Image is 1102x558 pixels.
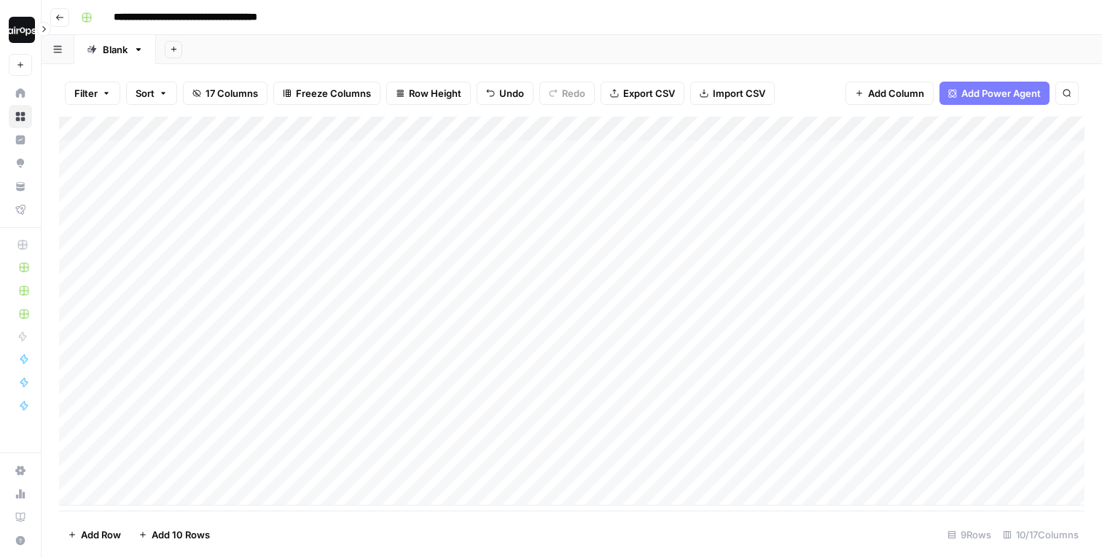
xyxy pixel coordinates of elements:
button: Undo [477,82,534,105]
button: Redo [539,82,595,105]
a: Blank [74,35,156,64]
a: Settings [9,459,32,482]
button: Export CSV [601,82,684,105]
button: Add 10 Rows [130,523,219,546]
img: Dille-Sandbox Logo [9,17,35,43]
button: Add Power Agent [939,82,1050,105]
span: Filter [74,86,98,101]
button: 17 Columns [183,82,267,105]
span: Add Column [868,86,924,101]
a: Insights [9,128,32,152]
div: Blank [103,42,128,57]
button: Help + Support [9,529,32,552]
span: Add 10 Rows [152,527,210,542]
span: Import CSV [713,86,765,101]
span: Freeze Columns [296,86,371,101]
a: Browse [9,105,32,128]
div: 10/17 Columns [997,523,1085,546]
span: 17 Columns [206,86,258,101]
a: Home [9,82,32,105]
span: Undo [499,86,524,101]
button: Import CSV [690,82,775,105]
span: Export CSV [623,86,675,101]
span: Sort [136,86,155,101]
a: Usage [9,482,32,506]
span: Redo [562,86,585,101]
span: Row Height [409,86,461,101]
button: Freeze Columns [273,82,380,105]
span: Add Power Agent [961,86,1041,101]
a: Flightpath [9,198,32,221]
button: Sort [126,82,177,105]
button: Filter [65,82,120,105]
button: Workspace: Dille-Sandbox [9,12,32,48]
span: Add Row [81,527,121,542]
a: Opportunities [9,152,32,175]
a: Your Data [9,175,32,198]
a: Learning Hub [9,506,32,529]
button: Add Column [845,82,934,105]
div: 9 Rows [942,523,997,546]
button: Row Height [386,82,471,105]
button: Add Row [59,523,130,546]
